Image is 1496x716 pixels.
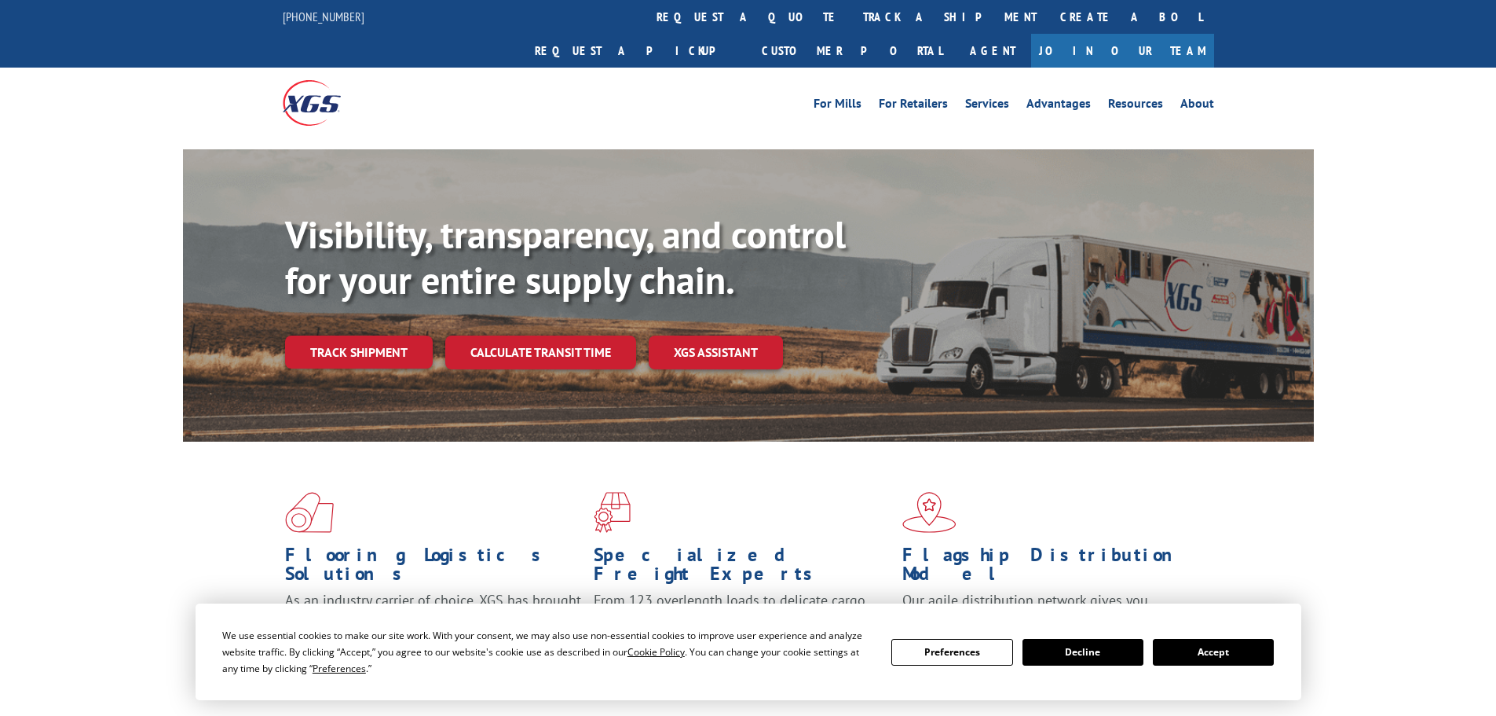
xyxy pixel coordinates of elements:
[1180,97,1214,115] a: About
[313,662,366,675] span: Preferences
[954,34,1031,68] a: Agent
[902,545,1199,591] h1: Flagship Distribution Model
[879,97,948,115] a: For Retailers
[285,545,582,591] h1: Flooring Logistics Solutions
[627,645,685,659] span: Cookie Policy
[594,545,891,591] h1: Specialized Freight Experts
[1031,34,1214,68] a: Join Our Team
[750,34,954,68] a: Customer Portal
[649,336,783,369] a: XGS ASSISTANT
[1153,639,1274,666] button: Accept
[196,604,1301,700] div: Cookie Consent Prompt
[902,492,956,533] img: xgs-icon-flagship-distribution-model-red
[902,591,1191,628] span: Our agile distribution network gives you nationwide inventory management on demand.
[1026,97,1091,115] a: Advantages
[283,9,364,24] a: [PHONE_NUMBER]
[1022,639,1143,666] button: Decline
[523,34,750,68] a: Request a pickup
[285,591,581,647] span: As an industry carrier of choice, XGS has brought innovation and dedication to flooring logistics...
[222,627,872,677] div: We use essential cookies to make our site work. With your consent, we may also use non-essential ...
[1108,97,1163,115] a: Resources
[594,591,891,661] p: From 123 overlength loads to delicate cargo, our experienced staff knows the best way to move you...
[285,336,433,369] a: Track shipment
[285,492,334,533] img: xgs-icon-total-supply-chain-intelligence-red
[965,97,1009,115] a: Services
[814,97,861,115] a: For Mills
[594,492,631,533] img: xgs-icon-focused-on-flooring-red
[445,336,636,369] a: Calculate transit time
[891,639,1012,666] button: Preferences
[285,210,846,304] b: Visibility, transparency, and control for your entire supply chain.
